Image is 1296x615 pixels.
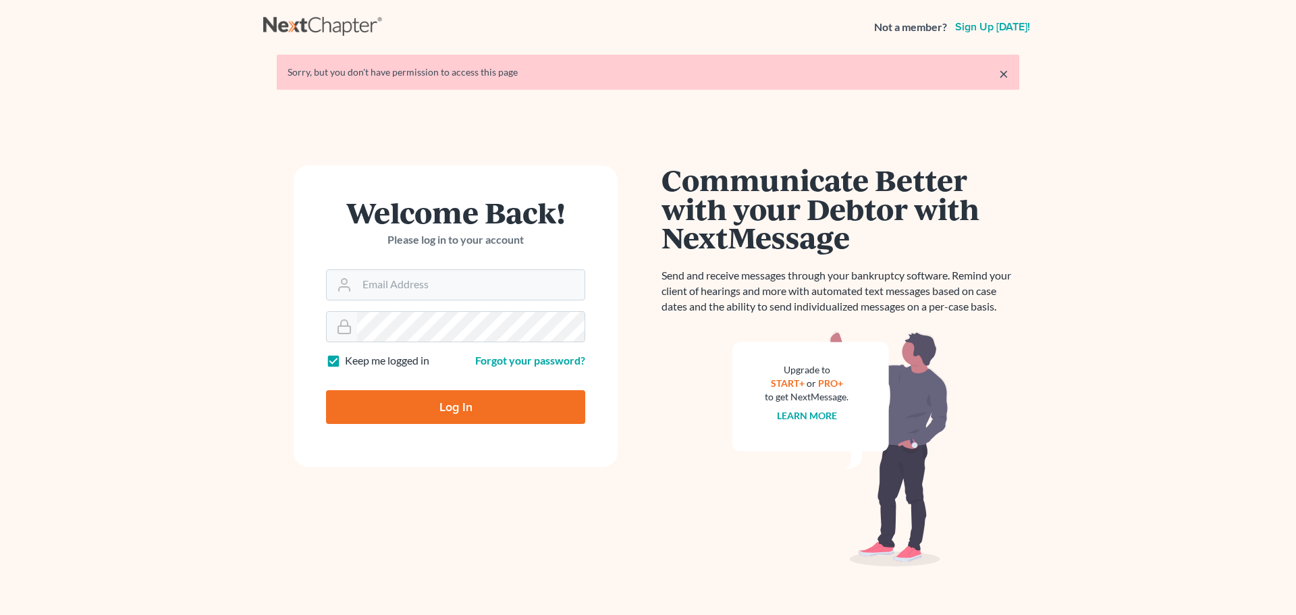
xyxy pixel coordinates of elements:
label: Keep me logged in [345,353,429,369]
a: START+ [771,377,805,389]
div: to get NextMessage. [765,390,848,404]
h1: Welcome Back! [326,198,585,227]
p: Please log in to your account [326,232,585,248]
input: Log In [326,390,585,424]
strong: Not a member? [874,20,947,35]
div: Sorry, but you don't have permission to access this page [288,65,1008,79]
a: PRO+ [818,377,843,389]
img: nextmessage_bg-59042aed3d76b12b5cd301f8e5b87938c9018125f34e5fa2b7a6b67550977c72.svg [732,331,948,567]
p: Send and receive messages through your bankruptcy software. Remind your client of hearings and mo... [661,268,1019,315]
a: Learn more [777,410,837,421]
span: or [807,377,816,389]
input: Email Address [357,270,585,300]
div: Upgrade to [765,363,848,377]
h1: Communicate Better with your Debtor with NextMessage [661,165,1019,252]
a: Forgot your password? [475,354,585,367]
a: × [999,65,1008,82]
a: Sign up [DATE]! [952,22,1033,32]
